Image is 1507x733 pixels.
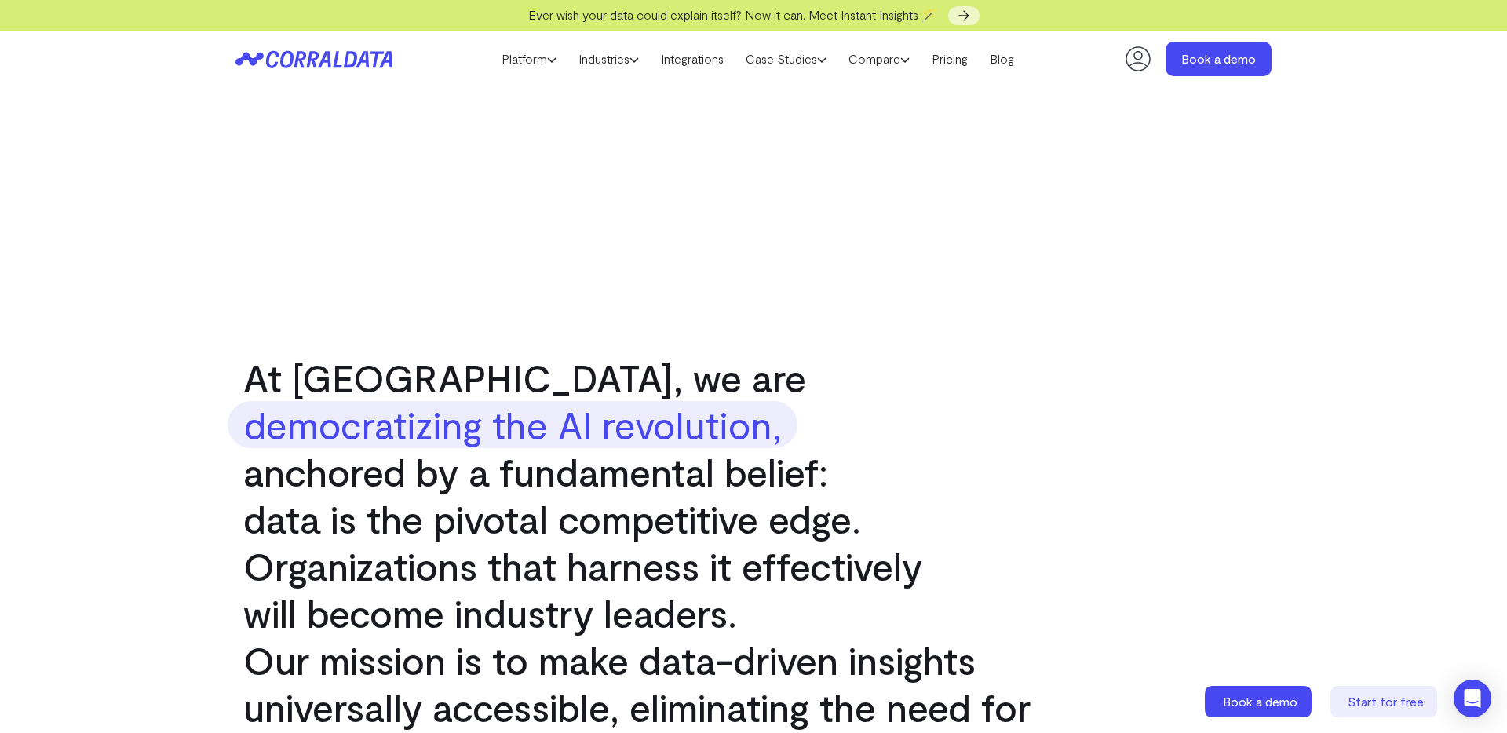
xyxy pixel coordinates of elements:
a: Book a demo [1166,42,1272,76]
span: Start for free [1348,694,1424,709]
span: universally accessible, eliminating the need for [228,684,1046,731]
span: will become industry leaders. [228,589,753,636]
a: Book a demo [1205,686,1315,717]
span: anchored by a fundamental belief: [228,448,844,495]
span: Book a demo [1223,694,1297,709]
a: Integrations [650,47,735,71]
strong: democratizing the AI revolution, [228,401,797,448]
a: Pricing [921,47,979,71]
a: Industries [567,47,650,71]
span: Organizations that harness it effectively [228,542,938,589]
a: Platform [491,47,567,71]
div: Open Intercom Messenger [1454,680,1491,717]
span: data is the pivotal competitive edge. [228,495,877,542]
span: At [GEOGRAPHIC_DATA], we are [228,354,822,401]
a: Blog [979,47,1025,71]
a: Start for free [1330,686,1440,717]
span: Ever wish your data could explain itself? Now it can. Meet Instant Insights 🪄 [528,7,937,22]
a: Compare [837,47,921,71]
span: Our mission is to make data-driven insights [228,636,991,684]
a: Case Studies [735,47,837,71]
